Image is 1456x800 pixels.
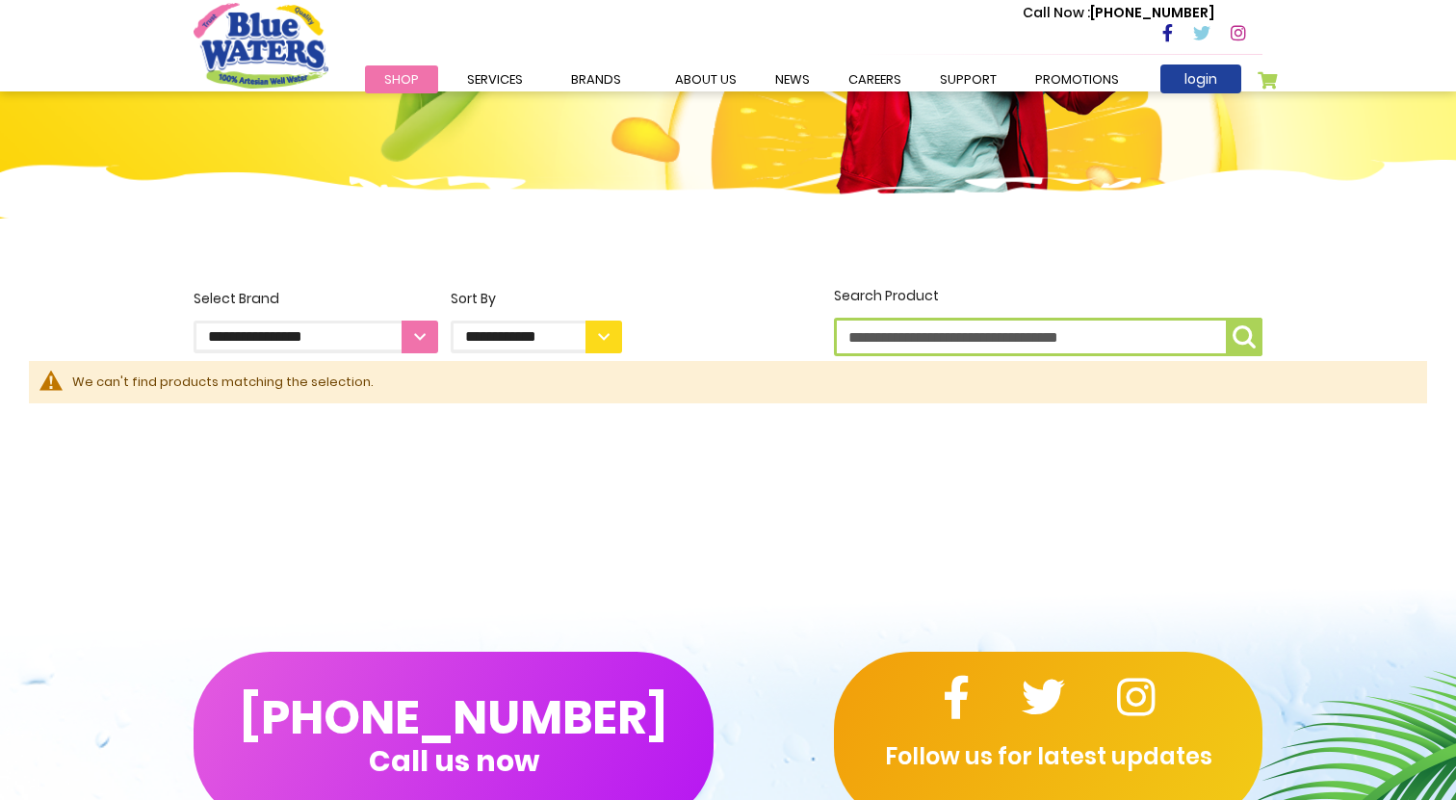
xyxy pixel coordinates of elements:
[571,70,621,89] span: Brands
[834,286,1262,356] label: Search Product
[194,3,328,88] a: store logo
[756,65,829,93] a: News
[451,289,622,309] div: Sort By
[467,70,523,89] span: Services
[921,65,1016,93] a: support
[194,289,438,353] label: Select Brand
[72,373,1408,392] div: We can't find products matching the selection.
[1023,3,1090,22] span: Call Now :
[656,65,756,93] a: about us
[1160,65,1241,93] a: login
[1226,318,1262,356] button: Search Product
[1233,325,1256,348] img: search-icon.png
[1023,3,1214,23] p: [PHONE_NUMBER]
[834,318,1262,356] input: Search Product
[369,756,539,766] span: Call us now
[829,65,921,93] a: careers
[384,70,419,89] span: Shop
[1016,65,1138,93] a: Promotions
[194,321,438,353] select: Select Brand
[451,321,622,353] select: Sort By
[834,739,1262,774] p: Follow us for latest updates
